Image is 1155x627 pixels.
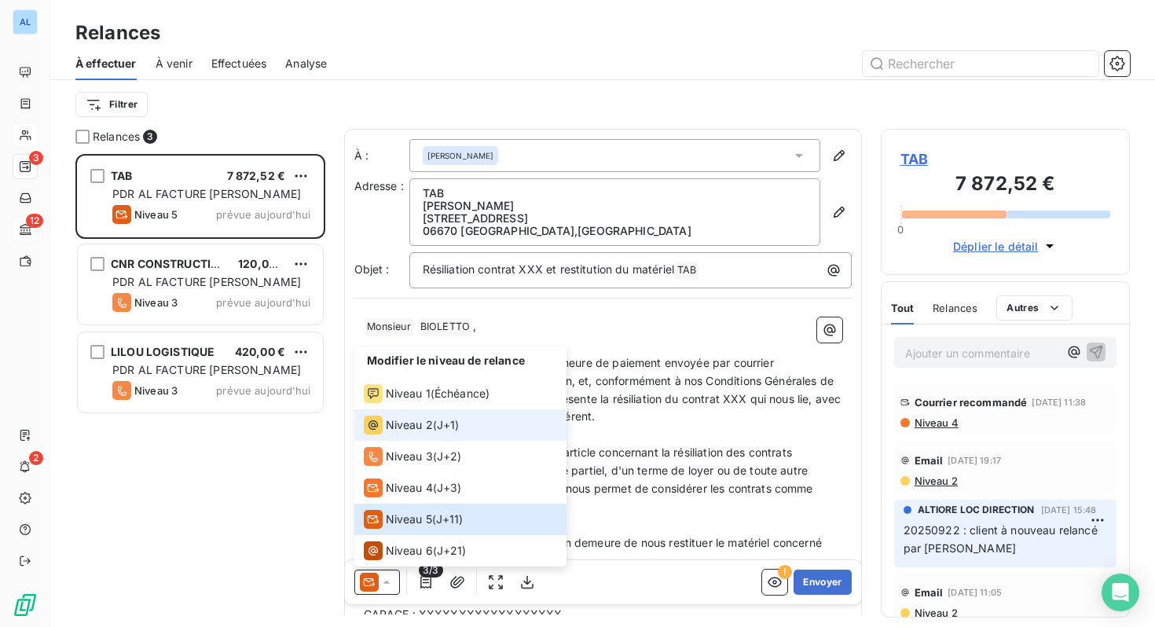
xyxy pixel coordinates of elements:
span: Échéance ) [434,386,489,401]
button: Autres [996,295,1072,321]
div: Open Intercom Messenger [1102,574,1139,611]
span: LILOU LOGISTIQUE [111,345,214,358]
span: TAB [111,169,132,182]
span: Email [915,586,944,599]
span: Niveau 3 [134,384,178,397]
div: grid [75,154,325,627]
span: 3/3 [419,563,442,577]
span: Relances [933,302,977,314]
div: ( [364,541,467,560]
p: 06670 [GEOGRAPHIC_DATA] , [GEOGRAPHIC_DATA] [423,225,807,237]
label: À : [354,148,409,163]
div: ( [364,447,462,466]
h3: Relances [75,19,160,47]
span: [DATE] 15:48 [1041,505,1097,515]
div: ( [364,384,490,403]
span: Objet : [354,262,390,276]
span: 420,00 € [235,345,285,358]
span: 3 [143,130,157,144]
span: Niveau 1 [386,386,431,401]
span: J+2 ) [437,449,462,464]
span: Nous vous rappelons qu'en vertu de l'article concernant la résiliation des contrats susvisés, le ... [364,445,816,513]
span: PDR AL FACTURE [PERSON_NAME] [112,187,301,200]
span: Résiliation contrat XXX et restitution du matériel [423,262,675,276]
span: ALTIORE LOC DIRECTION [918,503,1035,517]
span: À venir [156,56,192,71]
span: 120,00 € [238,257,286,270]
span: Niveau 4 [913,416,959,429]
span: GARAGE : XXXXXXXXXXXXXXXXXX [364,607,563,621]
span: J+3 ) [437,480,462,496]
span: Niveau 2 [386,417,433,433]
span: Modifier le niveau de relance [367,354,525,367]
input: Rechercher [863,51,1098,76]
span: Analyse [285,56,327,71]
span: J+1 ) [437,417,460,433]
span: En conséquence, nous vous mettons en demeure de nous restituer le matériel concerné immédiatement. [364,536,826,567]
button: Envoyer [794,570,851,595]
span: TAB [675,262,698,280]
p: [PERSON_NAME] [423,200,807,212]
span: Niveau 3 [134,296,178,309]
span: 0 [897,223,904,236]
span: Courrier recommandé [915,396,1028,409]
div: ( [364,478,462,497]
span: [DATE] 11:05 [948,588,1002,597]
span: Niveau 5 [134,208,178,221]
span: Nous faisons suite à notre mise en demeure de paiement envoyée par courrier recommandé avec accus... [364,356,845,423]
span: prévue aujourd’hui [216,208,310,221]
span: [DATE] 19:17 [948,456,1001,465]
div: ( [364,510,464,529]
span: 7 872,52 € [227,169,286,182]
p: [STREET_ADDRESS] [423,212,807,225]
span: Niveau 3 [386,449,433,464]
div: ( [364,416,460,434]
span: Relances [93,129,140,145]
span: Adresse : [354,179,404,192]
h3: 7 872,52 € [900,170,1111,201]
img: Logo LeanPay [13,592,38,618]
span: PDR AL FACTURE [PERSON_NAME] [112,363,301,376]
span: Monsieur [365,318,413,336]
span: Niveau 2 [913,475,958,487]
span: Tout [891,302,915,314]
span: Niveau 4 [386,480,433,496]
span: Déplier le détail [953,238,1039,255]
span: Niveau 6 [386,543,433,559]
button: Déplier le détail [948,237,1062,255]
span: À effectuer [75,56,137,71]
span: 3 [29,151,43,165]
span: prévue aujourd’hui [216,296,310,309]
span: Niveau 5 [386,511,432,527]
span: [PERSON_NAME] [427,150,494,161]
span: PDR AL FACTURE [PERSON_NAME] [112,275,301,288]
span: Niveau 2 [913,607,958,619]
span: CNR CONSTRUCTION [111,257,228,270]
p: TAB [423,187,807,200]
span: Email [915,454,944,467]
span: [DATE] 11:38 [1032,398,1086,407]
span: prévue aujourd’hui [216,384,310,397]
span: 12 [26,214,43,228]
span: TAB [900,148,1111,170]
div: AL [13,9,38,35]
span: Effectuées [211,56,267,71]
button: Filtrer [75,92,148,117]
span: BIOLETTO [418,318,472,336]
span: J+11 ) [436,511,464,527]
span: 20250922 : client à nouveau relancé par [PERSON_NAME] [904,523,1101,555]
span: , [473,319,476,332]
span: J+21 ) [437,543,467,559]
span: 2 [29,451,43,465]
